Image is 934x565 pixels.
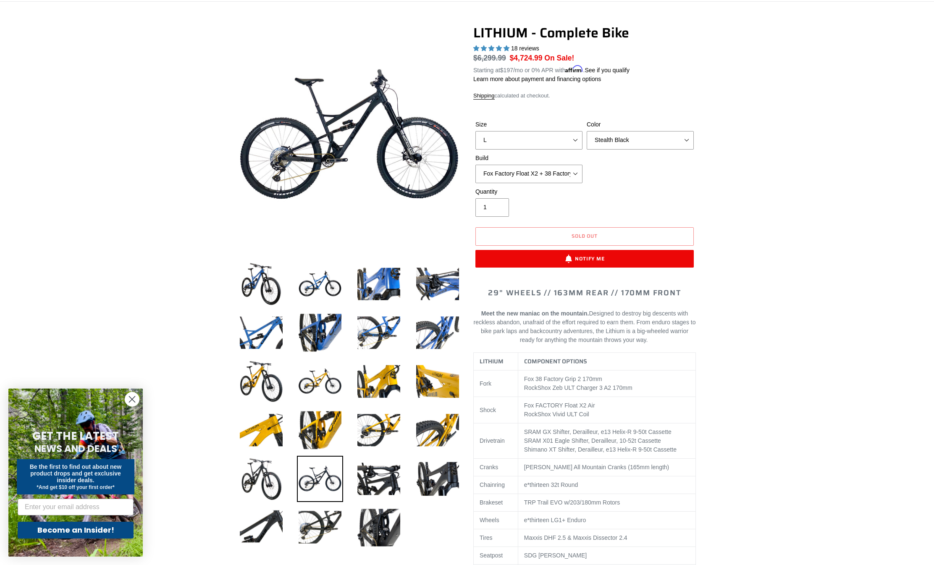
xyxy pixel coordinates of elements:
[356,358,402,405] img: Load image into Gallery viewer, LITHIUM - Complete Bike
[587,120,694,129] label: Color
[32,428,119,444] span: GET THE LATEST
[474,547,518,565] td: Seatpost
[415,407,461,453] img: Load image into Gallery viewer, LITHIUM - Complete Bike
[30,463,122,484] span: Be the first to find out about new product drops and get exclusive insider deals.
[646,336,648,343] span: .
[511,45,539,52] span: 18 reviews
[510,54,543,62] span: $4,724.99
[415,310,461,356] img: Load image into Gallery viewer, LITHIUM - Complete Bike
[518,371,695,397] td: RockShox mm
[356,310,402,356] img: Load image into Gallery viewer, LITHIUM - Complete Bike
[518,494,695,512] td: TRP Trail EVO w/203/180mm Rotors
[518,423,695,459] td: SRAM GX Shifter, Derailleur, e13 Helix-R 9-50t Cassette SRAM X01 Eagle Shifter, Derailleur, 10-52...
[473,25,696,41] h1: LITHIUM - Complete Bike
[553,384,623,391] span: Zeb ULT Charger 3 A2 170
[475,250,694,268] button: Notify Me
[297,505,343,551] img: Load image into Gallery viewer, LITHIUM - Complete Bike
[18,499,134,515] input: Enter your email address
[238,407,284,453] img: Load image into Gallery viewer, LITHIUM - Complete Bike
[473,54,506,62] span: $6,299.99
[474,397,518,423] td: Shock
[37,484,114,490] span: *And get $10 off your first order*
[125,392,139,407] button: Close dialog
[518,397,695,423] td: Fox FACTORY Float X2 Air RockShox Vivid ULT Coil
[488,287,681,299] span: 29" WHEELS // 163mm REAR // 170mm FRONT
[475,187,582,196] label: Quantity
[518,476,695,494] td: e*thirteen 32t Round
[473,76,601,82] a: Learn more about payment and financing options
[473,45,511,52] span: 5.00 stars
[356,505,402,551] img: Load image into Gallery viewer, LITHIUM - Complete Bike
[473,92,495,100] a: Shipping
[297,310,343,356] img: Load image into Gallery viewer, LITHIUM - Complete Bike
[572,232,598,240] span: Sold out
[565,66,583,73] span: Affirm
[297,407,343,453] img: Load image into Gallery viewer, LITHIUM - Complete Bike
[356,261,402,307] img: Load image into Gallery viewer, LITHIUM - Complete Bike
[518,529,695,547] td: Maxxis DHF 2.5 & Maxxis Dissector 2.4
[474,494,518,512] td: Brakeset
[238,261,284,307] img: Load image into Gallery viewer, LITHIUM - Complete Bike
[474,423,518,459] td: Drivetrain
[585,67,630,74] a: See if you qualify - Learn more about Affirm Financing (opens in modal)
[518,547,695,565] td: SDG [PERSON_NAME]
[474,459,518,476] td: Cranks
[481,310,589,317] b: Meet the new maniac on the mountain.
[475,227,694,246] button: Sold out
[474,371,518,397] td: Fork
[473,92,696,100] div: calculated at checkout.
[297,358,343,405] img: Load image into Gallery viewer, LITHIUM - Complete Bike
[474,529,518,547] td: Tires
[415,456,461,502] img: Load image into Gallery viewer, LITHIUM - Complete Bike
[475,120,582,129] label: Size
[238,358,284,405] img: Load image into Gallery viewer, LITHIUM - Complete Bike
[415,358,461,405] img: Load image into Gallery viewer, LITHIUM - Complete Bike
[518,353,695,371] th: COMPONENT OPTIONS
[415,261,461,307] img: Load image into Gallery viewer, LITHIUM - Complete Bike
[475,154,582,163] label: Build
[474,353,518,371] th: LITHIUM
[297,456,343,502] img: Load image into Gallery viewer, LITHIUM - Complete Bike
[238,505,284,551] img: Load image into Gallery viewer, LITHIUM - Complete Bike
[356,456,402,502] img: Load image into Gallery viewer, LITHIUM - Complete Bike
[473,64,630,75] p: Starting at /mo or 0% APR with .
[18,522,134,539] button: Become an Insider!
[544,53,574,63] span: On Sale!
[297,261,343,307] img: Load image into Gallery viewer, LITHIUM - Complete Bike
[474,310,696,343] span: Designed to destroy big descents with reckless abandon, unafraid of the effort required to earn t...
[518,512,695,529] td: e*thirteen LG1+ Enduro
[474,476,518,494] td: Chainring
[356,407,402,453] img: Load image into Gallery viewer, LITHIUM - Complete Bike
[518,459,695,476] td: [PERSON_NAME] All Mountain Cranks (165mm length)
[34,442,117,455] span: NEWS AND DEALS
[474,512,518,529] td: Wheels
[500,67,513,74] span: $197
[524,376,602,382] span: Fox 38 Factory Grip 2 170mm
[481,319,696,343] span: From enduro stages to bike park laps and backcountry adventures, the Lithium is a big-wheeled war...
[238,456,284,502] img: Load image into Gallery viewer, LITHIUM - Complete Bike
[238,310,284,356] img: Load image into Gallery viewer, LITHIUM - Complete Bike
